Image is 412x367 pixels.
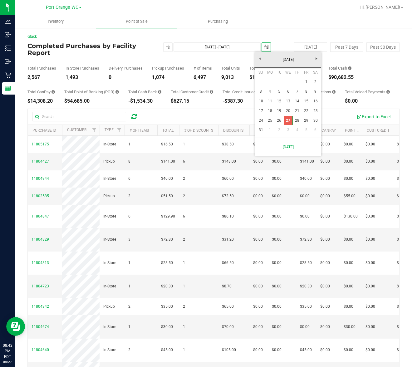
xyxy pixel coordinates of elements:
span: $141.00 [161,159,175,164]
button: Past 7 Days [330,42,363,52]
i: Sum of the cash-back amounts from rounded-up electronic payments for all purchases in the date ra... [158,90,161,94]
span: $0.00 [300,213,310,219]
inline-svg: Outbound [5,58,11,65]
div: $14,308.20 [27,99,55,104]
div: 6,497 [194,75,212,80]
span: $0.00 [272,193,282,199]
span: select [262,43,271,51]
span: 6 [183,213,185,219]
span: $0.00 [320,193,330,199]
span: $0.00 [365,159,375,164]
a: Filter [89,125,100,135]
a: Total [162,128,174,133]
span: 2 [183,304,185,310]
span: Hi, [PERSON_NAME]! [360,5,400,10]
span: $86.10 [222,213,234,219]
span: $0.00 [253,176,263,182]
a: [DATE] [255,55,322,65]
a: 3 [256,87,265,96]
span: 1 [183,141,185,147]
div: 9,013 [221,75,240,80]
span: 11804674 [32,325,49,329]
span: 11804342 [32,304,49,309]
span: $0.00 [344,260,353,266]
a: 6 [284,87,293,96]
span: 11805175 [32,142,49,146]
a: 18 [265,106,274,116]
a: 1 [302,77,311,87]
i: Sum of all round-up-to-next-dollar total price adjustments for all purchases in the date range. [332,90,336,94]
a: Back [27,34,37,39]
i: Sum of all voided payment transaction amounts, excluding tips and transaction fees, for all purch... [386,90,390,94]
span: $0.00 [344,283,353,289]
span: $0.00 [300,193,310,199]
span: 6 [128,213,130,219]
span: 1 [183,260,185,266]
span: $0.00 [397,237,406,242]
span: $105.00 [222,347,236,353]
td: Current focused date is Wednesday, August 27, 2025 [284,116,293,125]
th: Friday [302,68,311,77]
button: Past 30 Days [366,42,400,52]
div: Pickup Purchases [152,66,184,70]
span: $30.00 [161,324,173,330]
i: Sum of the successful, non-voided cash payment transactions for all purchases in the date range. ... [348,66,351,70]
span: 1 [128,283,130,289]
a: 5 [302,125,311,135]
a: 6 [311,125,320,135]
span: 2 [183,176,185,182]
span: 1 [183,283,185,289]
span: $0.00 [397,141,406,147]
span: $0.00 [253,347,263,353]
span: $0.00 [272,260,282,266]
span: $0.00 [320,260,330,266]
span: $0.00 [365,193,375,199]
a: 2 [311,77,320,87]
span: In-Store [103,237,116,242]
p: 08/27 [3,360,12,364]
a: Purchase ID [32,128,56,133]
span: $0.00 [344,304,353,310]
div: $158,858.70 [249,75,277,80]
span: $0.00 [365,213,375,219]
div: In Store Purchases [66,66,99,70]
a: 10 [256,96,265,106]
span: $0.00 [344,141,353,147]
span: $0.00 [253,324,263,330]
th: Saturday [311,68,320,77]
a: 13 [284,96,293,106]
a: 30 [311,116,320,125]
span: $0.00 [253,283,263,289]
i: Sum of the successful, non-voided CanPay payment transactions for all purchases in the date range. [51,90,55,94]
span: Pickup [103,193,115,199]
span: $70.00 [222,324,234,330]
span: 1 [128,324,130,330]
div: 2,567 [27,75,56,80]
span: $0.00 [272,283,282,289]
span: $72.80 [161,237,173,242]
a: 14 [293,96,302,106]
span: In-Store [103,324,116,330]
a: 12 [274,96,283,106]
a: 24 [256,116,265,125]
span: 6 [128,176,130,182]
a: Point of Banking (POB) [345,128,389,133]
span: $0.00 [320,283,330,289]
span: In-Store [103,260,116,266]
span: $0.00 [320,324,330,330]
a: Purchasing [177,15,258,28]
th: Sunday [256,68,265,77]
a: 1 [265,125,274,135]
span: $65.00 [222,304,234,310]
span: Inventory [39,19,72,24]
span: 3 [128,193,130,199]
span: $31.20 [222,237,234,242]
a: Discounts [223,128,243,133]
span: $0.00 [397,176,406,182]
span: $0.00 [365,283,375,289]
span: 8 [128,159,130,164]
a: Type [105,128,114,132]
inline-svg: Inventory [5,45,11,51]
span: $0.00 [344,237,353,242]
div: # of Items [194,66,212,70]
